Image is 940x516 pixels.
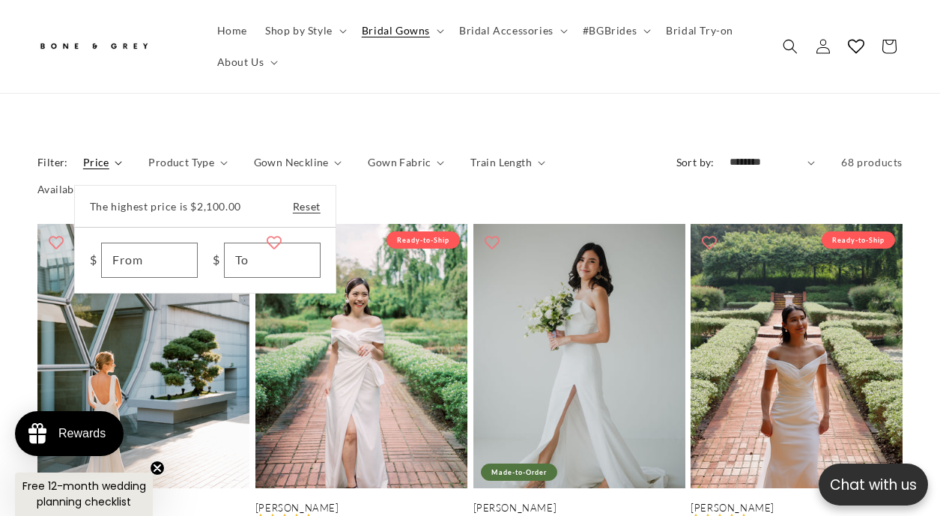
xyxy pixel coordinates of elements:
summary: Price [83,154,123,170]
span: $ [90,249,97,271]
span: #BGBrides [583,24,637,37]
img: Bone and Grey Bridal [37,34,150,59]
p: Chat with us [819,474,928,496]
span: Free 12-month wedding planning checklist [22,479,146,509]
button: Open chatbox [819,464,928,506]
a: Bridal Try-on [657,15,742,46]
span: Home [217,24,247,37]
button: Add to wishlist [694,228,724,258]
span: Bridal Gowns [362,24,430,37]
a: Reset [293,197,321,216]
div: Free 12-month wedding planning checklistClose teaser [15,473,153,516]
summary: About Us [208,46,285,78]
summary: #BGBrides [574,15,657,46]
span: Bridal Accessories [459,24,554,37]
button: Add to wishlist [477,228,507,258]
summary: Shop by Style [256,15,353,46]
span: Shop by Style [265,24,333,37]
a: Home [208,15,256,46]
button: Add to wishlist [41,228,71,258]
summary: Bridal Accessories [450,15,574,46]
summary: Search [774,30,807,63]
span: Bridal Try-on [666,24,733,37]
span: $ [213,249,220,271]
button: Close teaser [150,461,165,476]
button: Add to wishlist [259,228,289,258]
a: Bone and Grey Bridal [32,28,193,64]
span: The highest price is $2,100.00 [90,197,241,216]
summary: Bridal Gowns [353,15,450,46]
span: About Us [217,55,264,69]
div: Rewards [58,427,106,440]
